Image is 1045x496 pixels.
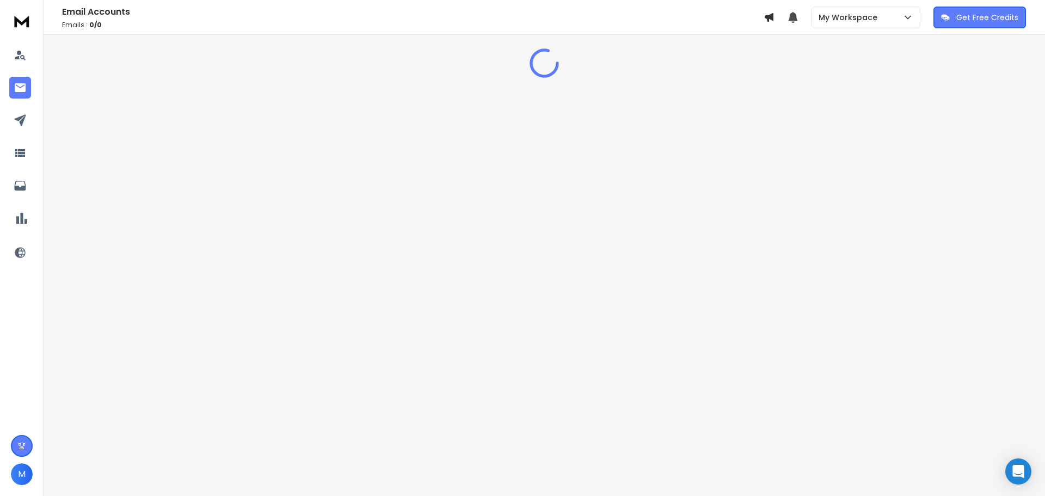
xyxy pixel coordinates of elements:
img: logo [11,11,33,31]
h1: Email Accounts [62,5,764,19]
p: Emails : [62,21,764,29]
button: Get Free Credits [933,7,1026,28]
span: 0 / 0 [89,20,102,29]
p: My Workspace [819,12,882,23]
p: Get Free Credits [956,12,1018,23]
button: M [11,463,33,485]
div: Open Intercom Messenger [1005,458,1031,485]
